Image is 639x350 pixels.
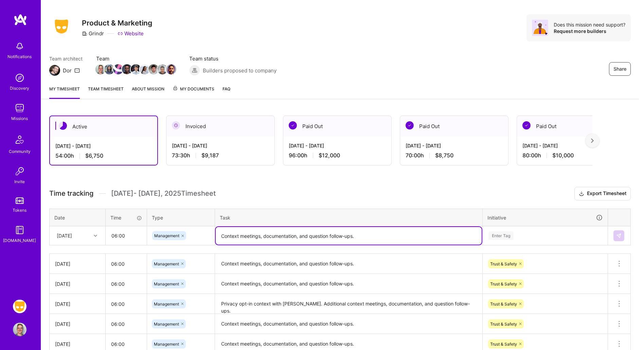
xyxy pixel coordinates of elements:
span: Management [154,321,179,327]
a: My Documents [173,85,214,99]
textarea: Context meetings, documentation, and question follow-ups. [216,275,482,293]
div: Discovery [10,85,30,92]
div: 70:00 h [406,152,503,159]
a: Team Member Avatar [105,64,114,75]
textarea: Context meetings, documentation, and question follow-ups. [216,315,482,333]
img: Team Architect [49,65,60,76]
img: Paid Out [522,121,531,129]
img: Submit [616,233,622,239]
textarea: Context meetings, documentation, and question follow-ups. [216,255,482,274]
span: Share [614,66,626,72]
img: discovery [13,71,26,85]
img: Team Member Avatar [148,64,159,74]
i: icon CompanyGray [82,31,87,36]
img: Team Member Avatar [122,64,132,74]
th: Date [50,209,106,226]
img: Team Member Avatar [95,64,106,74]
div: [DATE] - [DATE] [172,142,269,149]
span: Management [154,233,179,238]
div: Dor [63,67,72,74]
img: logo [14,14,27,26]
div: 80:00 h [522,152,620,159]
a: FAQ [223,85,230,99]
div: [DATE] - [DATE] [406,142,503,149]
div: 73:30 h [172,152,269,159]
span: Trust & Safety [490,281,517,286]
a: Team Member Avatar [123,64,131,75]
div: Notifications [8,53,32,60]
img: Team Member Avatar [157,64,167,74]
span: Team architect [49,55,83,62]
span: My Documents [173,85,214,93]
th: Type [147,209,215,226]
img: Team Member Avatar [104,64,114,74]
div: [DOMAIN_NAME] [3,237,36,244]
div: 96:00 h [289,152,386,159]
img: Active [59,122,67,130]
h3: Product & Marketing [82,19,152,27]
img: teamwork [13,101,26,115]
a: Team Member Avatar [158,64,167,75]
img: bell [13,39,26,53]
span: [DATE] - [DATE] , 2025 Timesheet [111,189,216,198]
a: User Avatar [11,323,28,336]
span: $12,000 [319,152,340,159]
input: HH:MM [106,315,147,333]
a: Team timesheet [88,85,124,99]
a: Team Member Avatar [114,64,123,75]
span: Trust & Safety [490,301,517,307]
img: Team Member Avatar [166,64,176,74]
span: Builders proposed to company [203,67,277,74]
span: Trust & Safety [490,261,517,266]
i: icon Mail [74,68,80,73]
div: 54:00 h [55,152,152,159]
img: right [591,138,594,143]
img: tokens [16,197,24,204]
a: About Mission [132,85,164,99]
span: Management [154,261,179,266]
div: [DATE] [55,280,100,287]
a: Grindr: Product & Marketing [11,300,28,313]
span: Management [154,301,179,307]
img: Team Member Avatar [140,64,150,74]
input: HH:MM [106,275,147,293]
div: Grindr [82,30,104,37]
div: Paid Out [283,116,391,137]
img: guide book [13,223,26,237]
div: [DATE] [55,340,100,348]
div: [DATE] - [DATE] [522,142,620,149]
textarea: Context meetings, documentation, and question follow-ups. [216,227,482,245]
span: $6,750 [85,152,103,159]
div: Missions [12,115,28,122]
img: Avatar [532,20,548,36]
img: Builders proposed to company [189,65,200,76]
a: Team Member Avatar [149,64,158,75]
img: Team Member Avatar [113,64,123,74]
a: Team Member Avatar [131,64,140,75]
div: Active [50,116,157,137]
div: Paid Out [517,116,625,137]
a: Team Member Avatar [140,64,149,75]
div: [DATE] [55,300,100,308]
textarea: Privacy opt-in context with [PERSON_NAME]. Additional context meetings, documentation, and questi... [216,295,482,313]
img: Invoiced [172,121,180,129]
span: Management [154,342,179,347]
div: [DATE] [55,260,100,267]
div: [DATE] - [DATE] [55,142,152,150]
img: Invite [13,164,26,178]
img: Grindr: Product & Marketing [13,300,26,313]
div: Time [110,214,142,221]
img: Paid Out [289,121,297,129]
span: Trust & Safety [490,321,517,327]
span: Time tracking [49,189,93,198]
th: Task [215,209,483,226]
button: Export Timesheet [574,187,631,200]
span: $9,187 [201,152,219,159]
span: $8,750 [435,152,454,159]
div: Initiative [487,214,603,222]
span: Trust & Safety [490,342,517,347]
a: Team Member Avatar [96,64,105,75]
img: Paid Out [406,121,414,129]
input: HH:MM [106,295,147,313]
div: [DATE] [57,232,72,239]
